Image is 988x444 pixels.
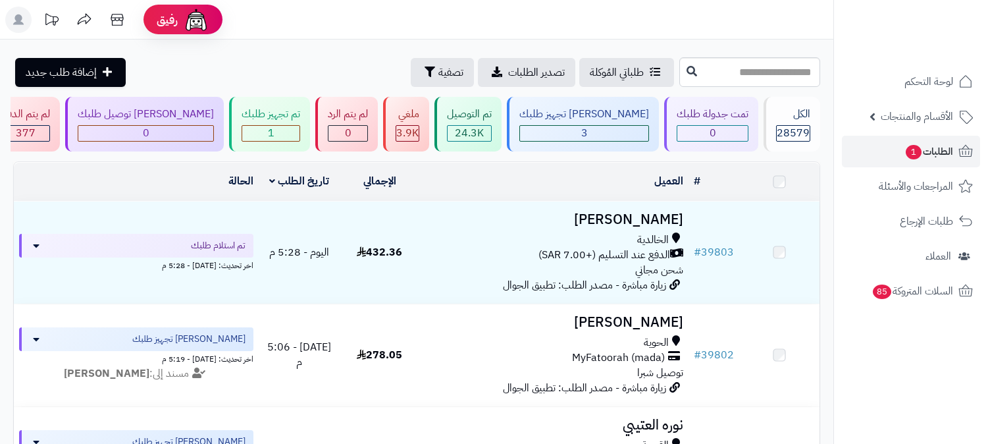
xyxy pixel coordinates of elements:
span: العملاء [925,247,951,265]
span: 85 [872,285,891,300]
span: 377 [16,125,36,141]
a: الحالة [228,173,253,189]
a: الكل28579 [761,97,823,152]
span: [PERSON_NAME] تجهيز طلبك [132,333,246,346]
a: تصدير الطلبات [478,58,575,87]
span: # [694,347,701,363]
span: الدفع عند التسليم (+7.00 SAR) [538,248,670,263]
div: 0 [677,126,748,141]
span: توصيل شبرا [637,365,683,381]
a: [PERSON_NAME] تجهيز طلبك 3 [504,97,662,152]
a: تمت جدولة طلبك 0 [662,97,761,152]
a: # [694,173,700,189]
img: ai-face.png [183,7,209,33]
span: 1 [906,145,922,160]
div: 24316 [448,126,491,141]
span: لوحة التحكم [904,72,953,91]
span: 0 [710,125,716,141]
a: السلات المتروكة85 [842,275,980,307]
span: طلبات الإرجاع [900,212,953,231]
span: الطلبات [904,142,953,161]
div: الكل [776,107,810,122]
a: طلباتي المُوكلة [579,58,674,87]
div: 1 [242,126,299,141]
span: الخالدية [637,233,669,248]
a: الإجمالي [363,173,396,189]
span: تصفية [438,65,463,80]
div: 3881 [396,126,419,141]
a: المراجعات والأسئلة [842,171,980,202]
button: تصفية [411,58,474,87]
div: 0 [328,126,367,141]
a: تم تجهيز طلبك 1 [226,97,313,152]
a: لوحة التحكم [842,66,980,97]
span: إضافة طلب جديد [26,65,97,80]
a: تحديثات المنصة [35,7,68,36]
span: 3 [581,125,588,141]
h3: [PERSON_NAME] [425,212,683,227]
a: العميل [654,173,683,189]
div: ملغي [396,107,419,122]
span: الحوية [644,335,669,350]
a: العملاء [842,240,980,272]
span: السلات المتروكة [871,282,953,300]
span: 432.36 [357,244,402,260]
div: تم تجهيز طلبك [242,107,300,122]
span: MyFatoorah (mada) [572,350,665,366]
span: تم استلام طلبك [191,239,246,252]
span: 1 [268,125,274,141]
div: 0 [78,126,213,141]
div: [PERSON_NAME] تجهيز طلبك [519,107,649,122]
a: #39803 [694,244,734,260]
span: اليوم - 5:28 م [269,244,329,260]
img: logo-2.png [898,28,975,55]
a: إضافة طلب جديد [15,58,126,87]
span: المراجعات والأسئلة [879,177,953,196]
a: #39802 [694,347,734,363]
div: 3 [520,126,648,141]
div: [PERSON_NAME] توصيل طلبك [78,107,214,122]
span: 278.05 [357,347,402,363]
div: اخر تحديث: [DATE] - 5:28 م [19,258,253,271]
div: تم التوصيل [447,107,492,122]
span: زيارة مباشرة - مصدر الطلب: تطبيق الجوال [503,277,666,293]
span: 28579 [777,125,810,141]
div: لم يتم الرد [328,107,368,122]
a: [PERSON_NAME] توصيل طلبك 0 [63,97,226,152]
span: 24.3K [455,125,484,141]
span: زيارة مباشرة - مصدر الطلب: تطبيق الجوال [503,380,666,396]
strong: [PERSON_NAME] [64,366,149,381]
div: تمت جدولة طلبك [677,107,748,122]
span: 0 [345,125,351,141]
a: لم يتم الرد 0 [313,97,380,152]
h3: نوره العتيبي [425,418,683,433]
span: طلباتي المُوكلة [590,65,644,80]
h3: [PERSON_NAME] [425,315,683,330]
span: 3.9K [396,125,419,141]
a: الطلبات1 [842,136,980,167]
span: شحن مجاني [635,262,683,278]
div: مسند إلى: [9,366,263,381]
a: تاريخ الطلب [269,173,329,189]
a: طلبات الإرجاع [842,206,980,237]
div: 377 [2,126,49,141]
span: # [694,244,701,260]
span: تصدير الطلبات [508,65,565,80]
span: رفيق [157,12,178,28]
span: [DATE] - 5:06 م [267,339,331,370]
a: ملغي 3.9K [380,97,432,152]
span: الأقسام والمنتجات [881,107,953,126]
div: اخر تحديث: [DATE] - 5:19 م [19,351,253,365]
div: لم يتم الدفع [1,107,50,122]
span: 0 [143,125,149,141]
a: تم التوصيل 24.3K [432,97,504,152]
